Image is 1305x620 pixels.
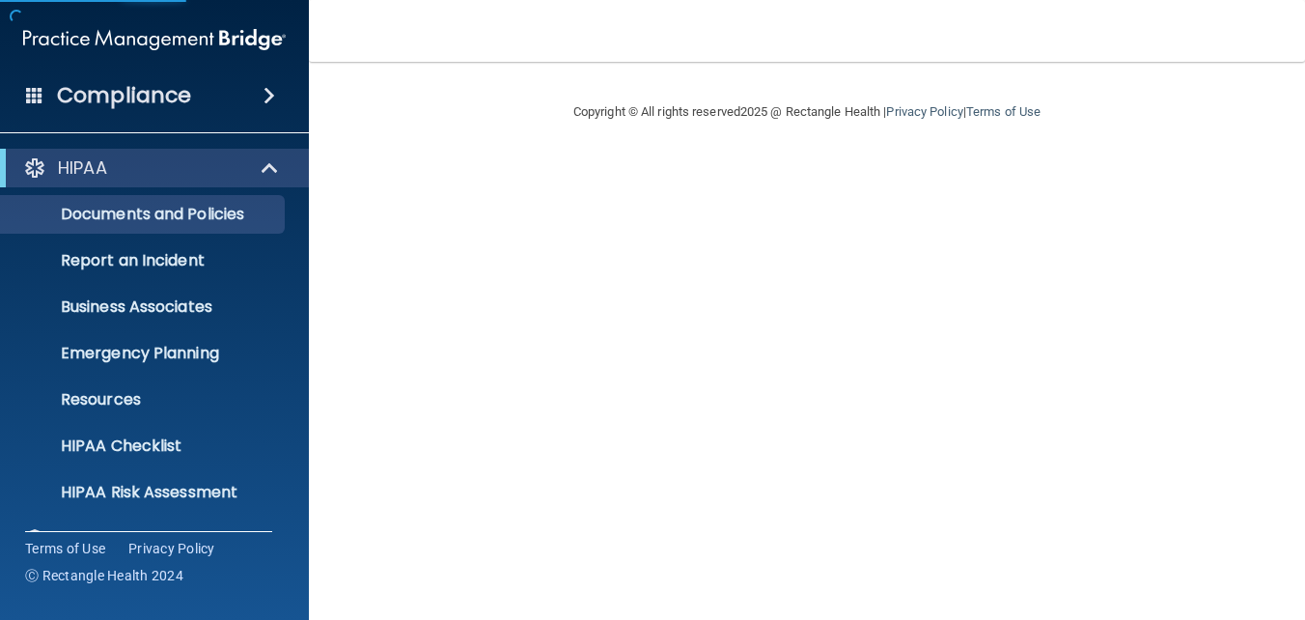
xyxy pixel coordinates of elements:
[58,527,106,550] p: OSHA
[13,483,276,502] p: HIPAA Risk Assessment
[23,20,286,59] img: PMB logo
[886,104,962,119] a: Privacy Policy
[13,390,276,409] p: Resources
[13,344,276,363] p: Emergency Planning
[13,251,276,270] p: Report an Incident
[23,527,281,550] a: OSHA
[58,156,107,180] p: HIPAA
[13,205,276,224] p: Documents and Policies
[25,566,183,585] span: Ⓒ Rectangle Health 2024
[128,539,215,558] a: Privacy Policy
[455,81,1159,143] div: Copyright © All rights reserved 2025 @ Rectangle Health | |
[966,104,1041,119] a: Terms of Use
[13,437,276,456] p: HIPAA Checklist
[25,539,105,558] a: Terms of Use
[57,82,191,109] h4: Compliance
[13,297,276,317] p: Business Associates
[23,156,280,180] a: HIPAA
